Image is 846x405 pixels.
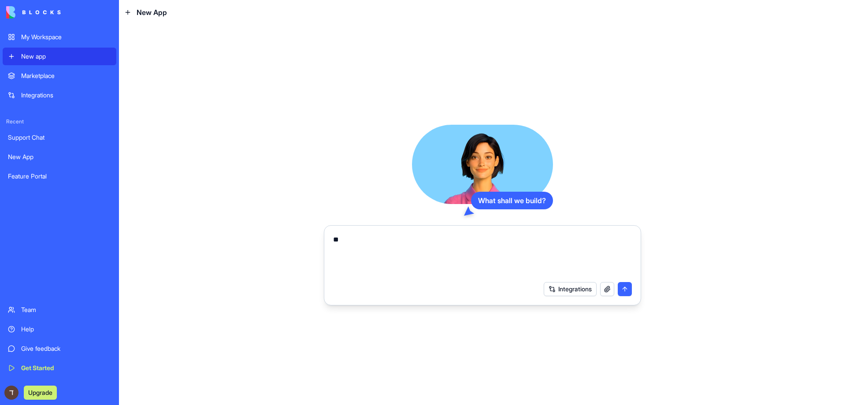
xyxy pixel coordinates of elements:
div: My Workspace [21,33,111,41]
div: New app [21,52,111,61]
div: Marketplace [21,71,111,80]
div: Feature Portal [8,172,111,181]
a: Team [3,301,116,319]
div: What shall we build? [471,192,553,209]
a: Integrations [3,86,116,104]
a: Help [3,320,116,338]
span: New App [137,7,167,18]
span: Recent [3,118,116,125]
a: Upgrade [24,388,57,397]
div: Team [21,305,111,314]
div: New App [8,152,111,161]
div: Integrations [21,91,111,100]
div: Get Started [21,364,111,372]
div: Support Chat [8,133,111,142]
a: Give feedback [3,340,116,357]
a: Marketplace [3,67,116,85]
a: Get Started [3,359,116,377]
img: ACg8ocK6-HCFhYZYZXS4j9vxc9fvCo-snIC4PGomg_KXjjGNFaHNxw=s96-c [4,386,19,400]
button: Upgrade [24,386,57,400]
a: My Workspace [3,28,116,46]
a: New app [3,48,116,65]
img: logo [6,6,61,19]
div: Help [21,325,111,334]
div: Give feedback [21,344,111,353]
a: Support Chat [3,129,116,146]
button: Integrations [544,282,597,296]
a: Feature Portal [3,167,116,185]
a: New App [3,148,116,166]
